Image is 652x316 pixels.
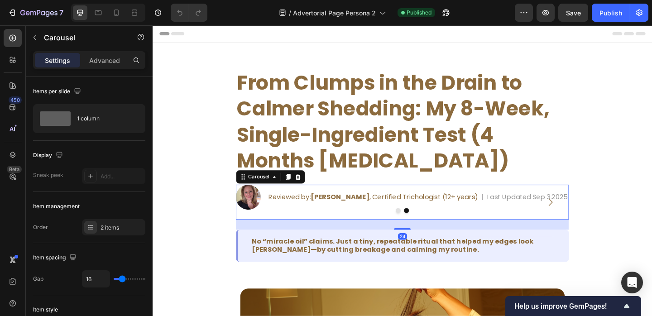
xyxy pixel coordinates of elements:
div: Undo/Redo [171,4,207,22]
button: Dot [264,199,270,204]
div: 450 [9,96,22,104]
button: Save [558,4,588,22]
div: 2 items [101,224,143,232]
div: 1 column [77,108,132,129]
div: Publish [599,8,622,18]
p: Last Updated Sep 3.2025 [364,182,451,192]
button: Show survey - Help us improve GemPages! [514,301,632,311]
span: Save [566,9,581,17]
span: Help us improve GemPages! [514,302,621,311]
div: Sneak peek [33,171,63,179]
div: Order [33,223,48,231]
p: | [358,182,360,192]
button: Carousel Next Arrow [420,180,446,205]
div: Items per slide [33,86,83,98]
div: Display [33,149,65,162]
iframe: Design area [153,25,652,316]
div: Item style [33,306,58,314]
span: Advertorial Page Persona 2 [293,8,376,18]
strong: [PERSON_NAME] [172,182,236,192]
span: / [289,8,291,18]
button: 7 [4,4,67,22]
div: Gap [33,275,43,283]
p: Advanced [89,56,120,65]
div: Carousel [102,161,129,169]
div: Beta [7,166,22,173]
p: No “miracle oil” claims. Just a tiny, repeatable ritual that helped my edges look [PERSON_NAME]—b... [108,230,437,249]
button: Publish [592,4,630,22]
div: Item management [33,202,80,211]
span: Published [407,9,431,17]
button: Dot [273,199,279,204]
p: Settings [45,56,70,65]
p: Carousel [44,32,121,43]
div: Open Intercom Messenger [621,272,643,293]
input: Auto [82,271,110,287]
div: Item spacing [33,252,78,264]
p: 7 [59,7,63,18]
div: 24 [267,226,277,233]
